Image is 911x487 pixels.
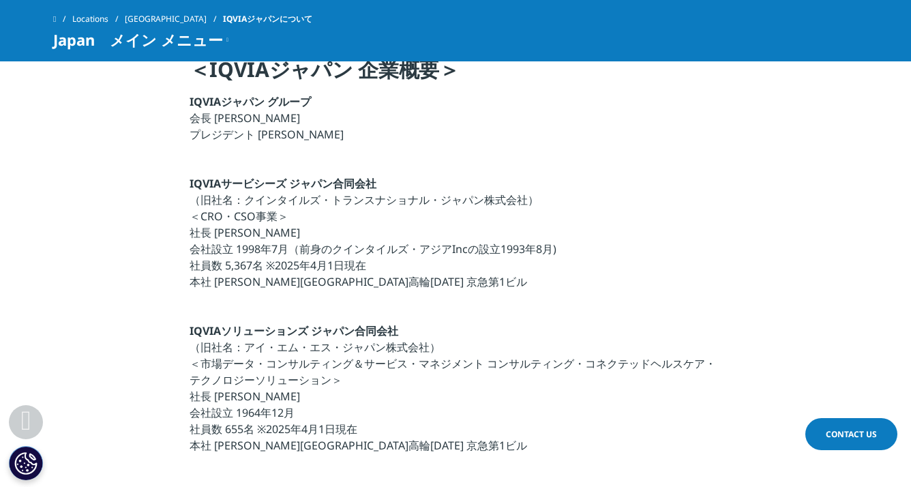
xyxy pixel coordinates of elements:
p: 会長 [PERSON_NAME] プレジデント [PERSON_NAME] [190,93,722,151]
a: Contact Us [805,418,897,450]
button: Cookie 設定 [9,446,43,480]
span: Contact Us [826,428,877,440]
p: （旧社名：アイ・エム・エス・ジャパン株式会社） ＜市場データ・コンサルティング＆サービス・マネジメント コンサルティング・コネクテッドヘルスケア・テクノロジーソリューション＞ 社長 [PERSO... [190,323,722,462]
strong: IQVIAサービシーズ ジャパン合同会社 [190,176,376,191]
span: IQVIAジャパンについて [223,7,312,31]
p: （旧社名：クインタイルズ・トランスナショナル・ジャパン株式会社） ＜CRO・CSO事業＞ 社長 [PERSON_NAME] 会社設立 1998年7月（前身のクインタイルズ・アジアIncの設立19... [190,175,722,298]
strong: IQVIAソリューションズ ジャパン合同会社 [190,323,398,338]
a: [GEOGRAPHIC_DATA] [125,7,223,31]
span: Japan メイン メニュー [53,31,223,48]
strong: IQVIAジャパン グループ [190,94,311,109]
a: Locations [72,7,125,31]
h4: ＜IQVIAジャパン 企業概要＞ [190,56,722,93]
